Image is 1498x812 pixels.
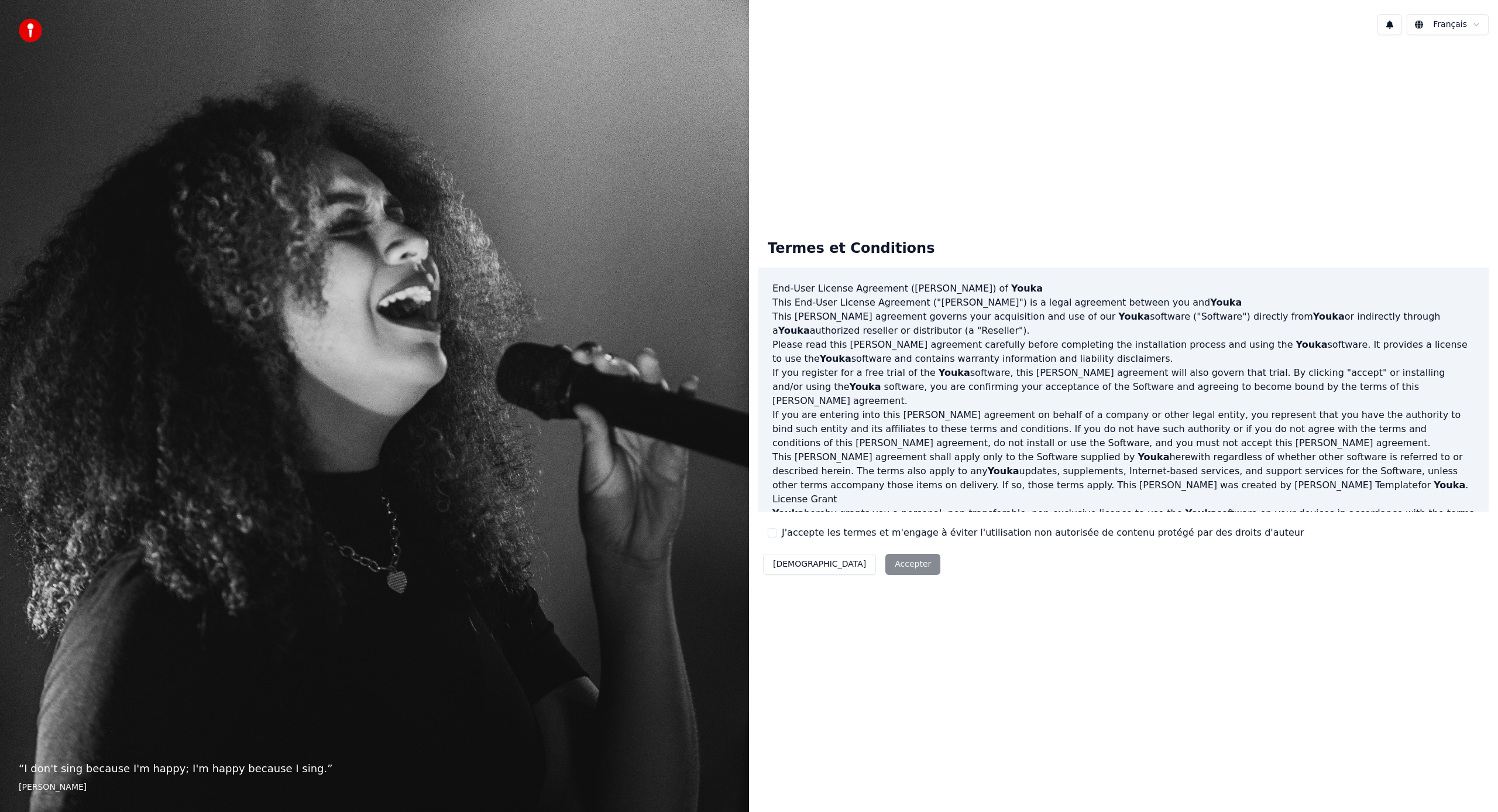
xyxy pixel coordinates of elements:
[1294,479,1418,491] a: [PERSON_NAME] Template
[778,325,810,336] span: Youka
[1210,297,1242,308] span: Youka
[19,782,730,793] footer: [PERSON_NAME]
[1138,451,1169,462] span: Youka
[988,465,1019,477] span: Youka
[772,506,1475,535] p: hereby grants you a personal, non-transferable, non-exclusive licence to use the software on your...
[772,450,1475,492] p: This [PERSON_NAME] agreement shall apply only to the Software supplied by herewith regardless of ...
[1313,311,1345,322] span: Youka
[19,760,730,777] p: “ I don't sing because I'm happy; I'm happy because I sing. ”
[1118,311,1150,322] span: Youka
[772,508,804,519] span: Youka
[772,408,1475,450] p: If you are entering into this [PERSON_NAME] agreement on behalf of a company or other legal entit...
[772,310,1475,338] p: This [PERSON_NAME] agreement governs your acquisition and use of our software ("Software") direct...
[772,296,1475,310] p: This End-User License Agreement ("[PERSON_NAME]") is a legal agreement between you and
[763,554,876,575] button: [DEMOGRAPHIC_DATA]
[772,492,1475,506] h3: License Grant
[772,282,1475,296] h3: End-User License Agreement ([PERSON_NAME]) of
[758,230,944,268] div: Termes et Conditions
[820,353,851,364] span: Youka
[1296,339,1328,350] span: Youka
[782,526,1304,540] label: J'accepte les termes et m'engage à éviter l'utilisation non autorisée de contenu protégé par des ...
[850,381,881,392] span: Youka
[1011,283,1043,294] span: Youka
[1186,508,1217,519] span: Youka
[1434,479,1465,491] span: Youka
[19,19,42,42] img: youka
[772,338,1475,366] p: Please read this [PERSON_NAME] agreement carefully before completing the installation process and...
[772,366,1475,408] p: If you register for a free trial of the software, this [PERSON_NAME] agreement will also govern t...
[939,367,970,378] span: Youka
